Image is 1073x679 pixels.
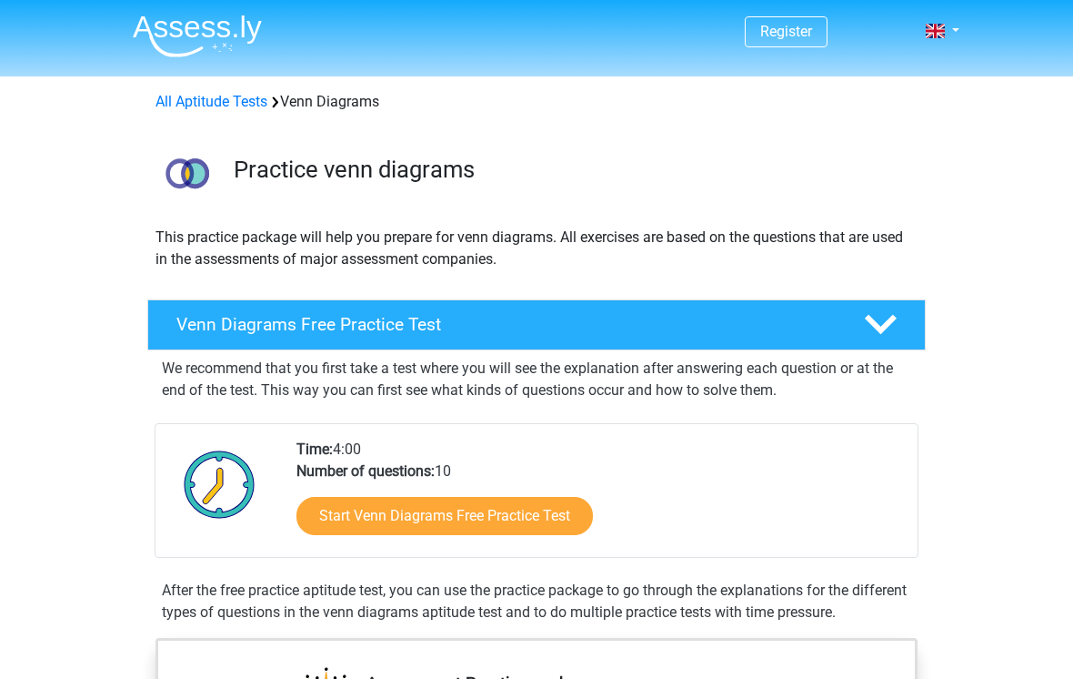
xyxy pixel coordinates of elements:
[176,314,835,335] h4: Venn Diagrams Free Practice Test
[155,227,918,270] p: This practice package will help you prepare for venn diagrams. All exercises are based on the que...
[174,439,266,530] img: Clock
[148,135,226,212] img: venn diagrams
[155,580,918,623] div: After the free practice aptitude test, you can use the practice package to go through the explana...
[133,15,262,57] img: Assessly
[234,156,911,184] h3: Practice venn diagrams
[760,23,812,40] a: Register
[283,439,917,557] div: 4:00 10
[296,497,593,535] a: Start Venn Diagrams Free Practice Test
[140,299,933,350] a: Venn Diagrams Free Practice Test
[296,441,333,458] b: Time:
[155,93,267,110] a: All Aptitude Tests
[162,358,911,401] p: We recommend that you first take a test where you will see the explanation after answering each q...
[296,462,435,480] b: Number of questions:
[148,91,925,113] div: Venn Diagrams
